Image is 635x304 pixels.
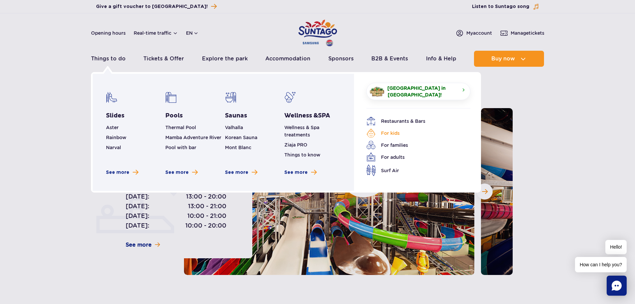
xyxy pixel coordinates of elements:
a: Wellness &SPA [284,112,330,120]
span: How can I help you? [575,257,627,272]
span: My account [466,30,492,36]
a: Pools [165,112,183,120]
a: Slides [106,112,124,120]
a: Tickets & Offer [143,51,184,67]
span: See more [225,169,248,176]
span: See more [165,169,189,176]
button: Real-time traffic [134,30,178,36]
a: Valhalla [225,125,243,130]
a: Wellness & Spa treatments [284,125,319,137]
a: Korean Sauna [225,135,257,140]
a: Mamba Adventure River [165,135,221,140]
a: Thermal Pool [165,125,196,130]
a: See more Wellness & SPA [284,169,317,176]
span: Surf Air [381,167,399,174]
a: Sponsors [328,51,354,67]
a: For kids [366,128,460,138]
a: Accommodation [265,51,310,67]
span: Hello! [605,240,627,254]
span: See more [284,169,308,176]
a: For adults [366,153,460,162]
a: Things to do [91,51,126,67]
span: [GEOGRAPHIC_DATA] in [GEOGRAPHIC_DATA]! [388,85,460,98]
a: See more slides [106,169,138,176]
a: Narval [106,145,121,150]
span: SPA [318,112,330,119]
a: [GEOGRAPHIC_DATA] in [GEOGRAPHIC_DATA]! [366,83,470,100]
a: B2B & Events [371,51,408,67]
a: Opening hours [91,30,126,36]
a: Explore the park [202,51,248,67]
span: Buy now [491,56,515,62]
a: Saunas [225,112,247,120]
div: Chat [607,276,627,296]
a: Managetickets [500,29,544,37]
a: Things to know [284,152,320,158]
a: For families [366,140,460,150]
button: Buy now [474,51,544,67]
button: en [186,30,199,36]
a: Ziaja PRO [284,142,307,147]
a: Pool with bar [165,145,196,150]
a: Surf Air [366,165,460,176]
a: Aster [106,125,119,130]
a: Mont Blanc [225,145,251,150]
a: Info & Help [426,51,456,67]
a: Restaurants & Bars [366,116,460,126]
a: Rainbow [106,135,126,140]
span: Manage tickets [511,30,544,36]
a: See more saunas [225,169,257,176]
a: See more pools [165,169,198,176]
a: Myaccount [456,29,492,37]
span: See more [106,169,129,176]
